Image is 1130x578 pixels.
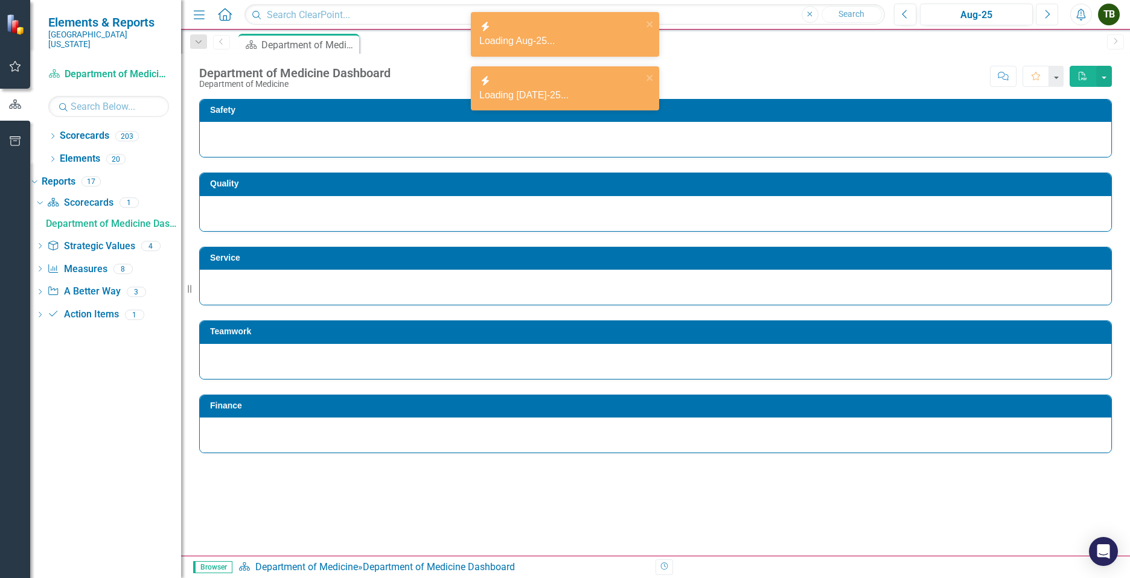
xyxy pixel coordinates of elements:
h3: Service [210,253,1105,262]
div: Department of Medicine Dashboard [261,37,356,52]
a: Department of Medicine Dashboard [43,214,181,233]
a: Department of Medicine [48,68,169,81]
h3: Finance [210,401,1105,410]
a: Measures [47,262,107,276]
span: Search [838,9,864,19]
div: 3 [127,287,146,297]
input: Search ClearPoint... [244,4,885,25]
a: A Better Way [47,285,120,299]
a: Action Items [47,308,118,322]
div: 20 [106,154,126,164]
a: Elements [60,152,100,166]
div: Open Intercom Messenger [1089,537,1118,566]
button: Aug-25 [920,4,1033,25]
a: Reports [42,175,75,189]
img: ClearPoint Strategy [6,14,27,35]
div: Loading [DATE]-25... [479,89,642,103]
div: Department of Medicine Dashboard [363,561,515,573]
div: 1 [125,310,144,320]
a: Department of Medicine [255,561,358,573]
div: 8 [113,264,133,274]
div: 4 [141,241,161,251]
a: Scorecards [47,196,113,210]
button: TB [1098,4,1120,25]
a: Scorecards [60,129,109,143]
button: Search [822,6,882,23]
div: Loading Aug-25... [479,34,642,48]
div: » [238,561,646,574]
span: Browser [193,561,232,573]
h3: Safety [210,106,1105,115]
div: 1 [120,198,139,208]
h3: Teamwork [210,327,1105,336]
div: 203 [115,131,139,141]
input: Search Below... [48,96,169,117]
div: Department of Medicine Dashboard [199,66,391,80]
button: close [646,17,654,31]
span: Elements & Reports [48,15,169,30]
a: Strategic Values [47,240,135,253]
small: [GEOGRAPHIC_DATA][US_STATE] [48,30,169,49]
h3: Quality [210,179,1105,188]
div: Aug-25 [924,8,1029,22]
div: 17 [81,177,101,187]
div: Department of Medicine Dashboard [46,218,181,229]
button: close [646,71,654,85]
div: Department of Medicine [199,80,391,89]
